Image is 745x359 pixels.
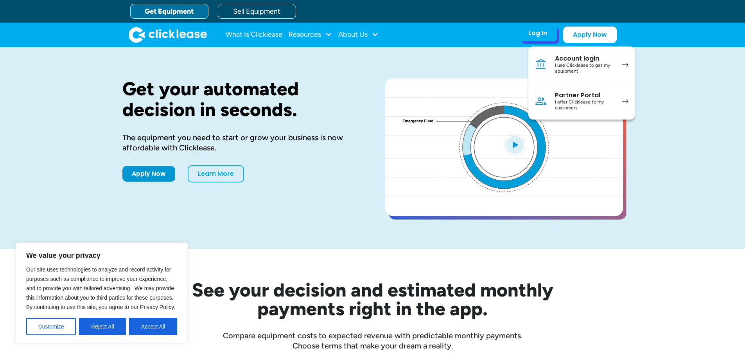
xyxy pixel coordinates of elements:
[154,280,592,318] h2: See your decision and estimated monthly payments right in the app.
[130,4,208,19] a: Get Equipment
[26,266,175,310] span: Our site uses technologies to analyze and record activity for purposes such as compliance to impr...
[528,29,547,37] div: Log In
[122,132,360,153] div: The equipment you need to start or grow your business is now affordable with Clicklease.
[622,63,628,67] img: arrow
[16,243,188,343] div: We value your privacy
[218,4,296,19] a: Sell Equipment
[26,251,177,260] p: We value your privacy
[528,83,635,120] a: Partner PortalI offer Clicklease to my customers.
[555,91,614,99] div: Partner Portal
[555,55,614,63] div: Account login
[338,27,379,43] div: About Us
[26,318,76,335] button: Customize
[528,46,635,120] nav: Log In
[122,330,623,351] div: Compare equipment costs to expected revenue with predictable monthly payments. Choose terms that ...
[385,79,623,216] a: open lightbox
[555,63,614,75] div: I use Clicklease to get my equipment
[622,99,628,104] img: arrow
[129,318,177,335] button: Accept All
[226,27,282,43] a: What Is Clicklease
[563,27,617,43] a: Apply Now
[122,79,360,120] h1: Get your automated decision in seconds.
[528,46,635,83] a: Account loginI use Clicklease to get my equipment
[289,27,332,43] div: Resources
[79,318,126,335] button: Reject All
[129,27,207,43] img: Clicklease logo
[122,166,175,182] a: Apply Now
[535,95,547,107] img: Person icon
[188,165,244,182] a: Learn More
[504,134,525,155] img: Blue play button logo on a light blue circular background
[535,58,547,71] img: Bank icon
[129,27,207,43] a: home
[555,99,614,111] div: I offer Clicklease to my customers.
